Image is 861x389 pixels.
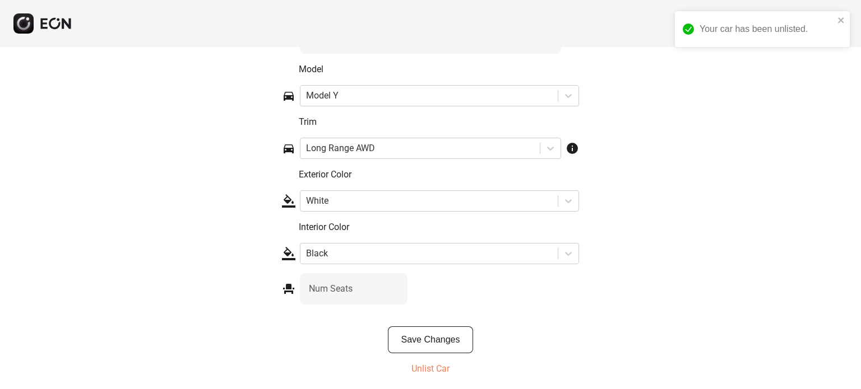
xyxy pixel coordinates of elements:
span: info [566,142,579,155]
span: directions_car [282,142,295,155]
p: Trim [299,115,579,129]
label: Num Seats [309,282,353,296]
span: format_color_fill [282,194,295,208]
div: Your car has been unlisted. [700,22,834,36]
button: Save Changes [388,326,474,353]
p: Model [299,63,579,76]
p: Exterior Color [299,168,579,181]
p: Interior Color [299,221,579,234]
span: format_color_fill [282,247,295,260]
p: Unlist Car [411,362,450,376]
span: directions_car [282,89,295,102]
button: close [837,16,845,25]
span: event_seat [282,282,295,296]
